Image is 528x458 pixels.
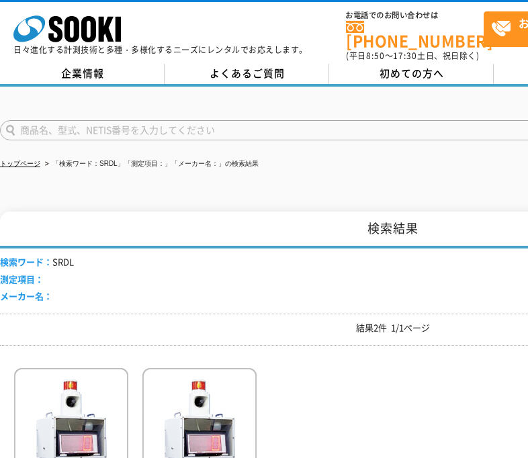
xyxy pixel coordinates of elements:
span: 17:30 [393,50,417,62]
span: お電話でのお問い合わせは [346,11,484,19]
span: (平日 ～ 土日、祝日除く) [346,50,479,62]
a: [PHONE_NUMBER] [346,21,484,48]
p: 日々進化する計測技術と多種・多様化するニーズにレンタルでお応えします。 [13,46,308,54]
span: 8:50 [366,50,385,62]
li: 「検索ワード：SRDL」「測定項目：」「メーカー名：」の検索結果 [42,157,259,171]
span: 初めての方へ [380,66,444,81]
a: よくあるご質問 [165,64,329,84]
a: 初めての方へ [329,64,494,84]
